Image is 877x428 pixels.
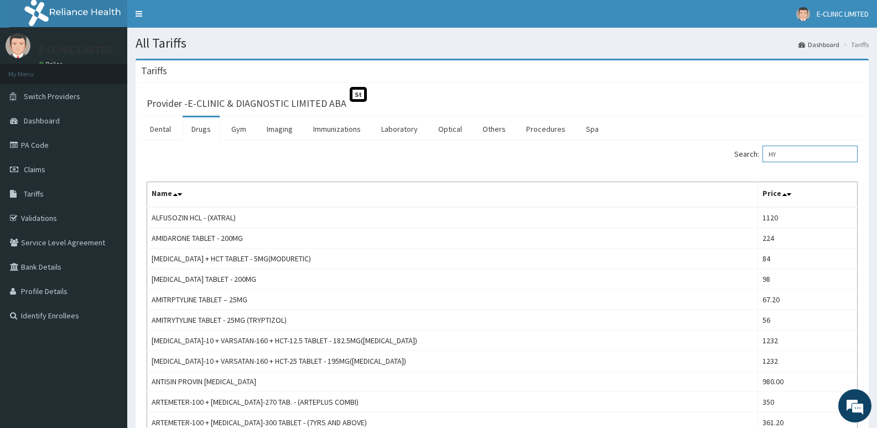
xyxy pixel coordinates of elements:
td: 350 [758,392,858,412]
td: 56 [758,310,858,331]
td: ANTISIN PROVIN [MEDICAL_DATA] [147,372,758,392]
td: AMITRPTYLINE TABLET – 25MG [147,290,758,310]
img: User Image [796,7,810,21]
a: Immunizations [304,117,370,141]
a: Gym [222,117,255,141]
td: 1232 [758,331,858,351]
span: E-CLINIC LIMITED [817,9,869,19]
h3: Provider - E-CLINIC & DIAGNOSTIC LIMITED ABA [147,99,346,109]
textarea: Type your message and hit 'Enter' [6,302,211,341]
div: Minimize live chat window [181,6,208,32]
a: Dental [141,117,180,141]
span: Switch Providers [24,91,80,101]
th: Price [758,182,858,208]
td: 98 [758,269,858,290]
span: Dashboard [24,116,60,126]
span: Tariffs [24,189,44,199]
td: ALFUSOZIN HCL - (XATRAL) [147,207,758,228]
h3: Tariffs [141,66,167,76]
img: User Image [6,33,30,58]
td: 1120 [758,207,858,228]
a: Others [474,117,515,141]
div: Chat with us now [58,62,186,76]
a: Dashboard [798,40,839,49]
td: [MEDICAL_DATA] TABLET - 200MG [147,269,758,290]
a: Imaging [258,117,302,141]
input: Search: [762,146,858,162]
span: We're online! [64,140,153,251]
label: Search: [734,146,858,162]
td: [MEDICAL_DATA]-10 + VARSATAN-160 + HCT-12.5 TABLET - 182.5MG([MEDICAL_DATA]) [147,331,758,351]
a: Procedures [517,117,574,141]
img: d_794563401_company_1708531726252_794563401 [20,55,45,83]
td: AMIDARONE TABLET - 200MG [147,228,758,249]
a: Laboratory [372,117,427,141]
th: Name [147,182,758,208]
td: AMITRYTYLINE TABLET - 25MG (TRYPTIZOL) [147,310,758,331]
td: 224 [758,228,858,249]
a: Drugs [183,117,220,141]
td: [MEDICAL_DATA] + HCT TABLET - 5MG(MODURETIC) [147,249,758,269]
td: 84 [758,249,858,269]
a: Spa [577,117,608,141]
p: E-CLINIC LIMITED [39,45,112,55]
span: St [350,87,367,102]
h1: All Tariffs [136,36,869,50]
a: Online [39,60,65,68]
a: Optical [429,117,471,141]
td: 1232 [758,351,858,372]
td: 980.00 [758,372,858,392]
td: 67.20 [758,290,858,310]
td: ARTEMETER-100 + [MEDICAL_DATA]-270 TAB. - (ARTEPLUS COMBI) [147,392,758,412]
span: Claims [24,164,45,174]
td: [MEDICAL_DATA]-10 + VARSATAN-160 + HCT-25 TABLET - 195MG([MEDICAL_DATA]) [147,351,758,372]
li: Tariffs [840,40,869,49]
